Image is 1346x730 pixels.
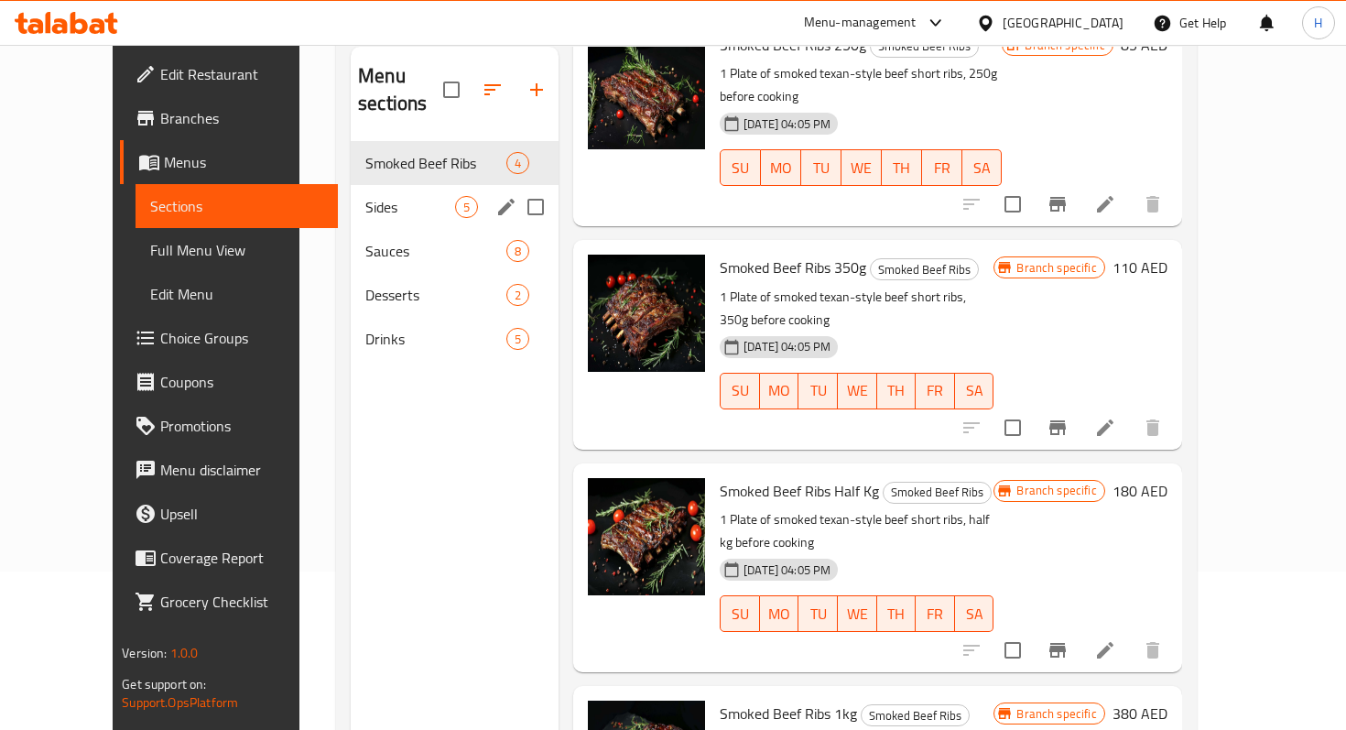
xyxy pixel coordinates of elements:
[358,62,443,117] h2: Menu sections
[365,240,506,262] span: Sauces
[962,377,987,404] span: SA
[916,595,955,632] button: FR
[806,377,830,404] span: TU
[761,149,801,186] button: MO
[1113,701,1167,726] h6: 380 AED
[351,273,559,317] div: Desserts2
[1314,13,1322,33] span: H
[456,199,477,216] span: 5
[160,371,322,393] span: Coupons
[720,700,857,727] span: Smoked Beef Ribs 1kg
[861,704,970,726] div: Smoked Beef Ribs
[351,134,559,368] nav: Menu sections
[120,52,337,96] a: Edit Restaurant
[1131,182,1175,226] button: delete
[736,338,838,355] span: [DATE] 04:05 PM
[1094,639,1116,661] a: Edit menu item
[838,373,877,409] button: WE
[588,32,705,149] img: Smoked Beef Ribs 250g
[736,561,838,579] span: [DATE] 04:05 PM
[1131,628,1175,672] button: delete
[160,547,322,569] span: Coverage Report
[1113,478,1167,504] h6: 180 AED
[150,195,322,217] span: Sections
[120,448,337,492] a: Menu disclaimer
[120,96,337,140] a: Branches
[922,149,962,186] button: FR
[962,601,987,627] span: SA
[882,149,922,186] button: TH
[120,360,337,404] a: Coupons
[160,63,322,85] span: Edit Restaurant
[160,327,322,349] span: Choice Groups
[1094,193,1116,215] a: Edit menu item
[432,71,471,109] span: Select all sections
[136,228,337,272] a: Full Menu View
[962,149,1003,186] button: SA
[760,595,799,632] button: MO
[720,477,879,505] span: Smoked Beef Ribs Half Kg
[365,196,455,218] div: Sides
[122,641,167,665] span: Version:
[120,316,337,360] a: Choice Groups
[736,115,838,133] span: [DATE] 04:05 PM
[841,149,882,186] button: WE
[884,482,991,503] span: Smoked Beef Ribs
[955,373,994,409] button: SA
[136,184,337,228] a: Sections
[806,601,830,627] span: TU
[720,373,760,409] button: SU
[883,482,992,504] div: Smoked Beef Ribs
[929,155,955,181] span: FR
[720,595,760,632] button: SU
[120,536,337,580] a: Coverage Report
[870,258,979,280] div: Smoked Beef Ribs
[1113,255,1167,280] h6: 110 AED
[720,286,993,332] p: 1 Plate of smoked texan-style beef short ribs, 350g before cooking
[993,185,1032,223] span: Select to update
[970,155,995,181] span: SA
[845,377,870,404] span: WE
[120,404,337,448] a: Promotions
[1094,417,1116,439] a: Edit menu item
[1009,482,1103,499] span: Branch specific
[871,259,978,280] span: Smoked Beef Ribs
[1003,13,1123,33] div: [GEOGRAPHIC_DATA]
[1036,406,1080,450] button: Branch-specific-item
[838,595,877,632] button: WE
[471,68,515,112] span: Sort sections
[150,283,322,305] span: Edit Menu
[160,591,322,613] span: Grocery Checklist
[365,284,506,306] span: Desserts
[720,508,993,554] p: 1 Plate of smoked texan-style beef short ribs, half kg before cooking
[351,141,559,185] div: Smoked Beef Ribs4
[720,62,1002,108] p: 1 Plate of smoked texan-style beef short ribs, 250g before cooking
[804,12,917,34] div: Menu-management
[1009,705,1103,723] span: Branch specific
[845,601,870,627] span: WE
[728,601,753,627] span: SU
[351,185,559,229] div: Sides5edit
[365,152,506,174] span: Smoked Beef Ribs
[160,107,322,129] span: Branches
[1131,406,1175,450] button: delete
[120,492,337,536] a: Upsell
[515,68,559,112] button: Add section
[588,255,705,372] img: Smoked Beef Ribs 350g
[877,595,917,632] button: TH
[955,595,994,632] button: SA
[160,503,322,525] span: Upsell
[507,243,528,260] span: 8
[506,240,529,262] div: items
[923,601,948,627] span: FR
[507,331,528,348] span: 5
[120,580,337,624] a: Grocery Checklist
[164,151,322,173] span: Menus
[889,155,915,181] span: TH
[506,284,529,306] div: items
[728,377,753,404] span: SU
[871,36,978,57] span: Smoked Beef Ribs
[1121,32,1167,58] h6: 85 AED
